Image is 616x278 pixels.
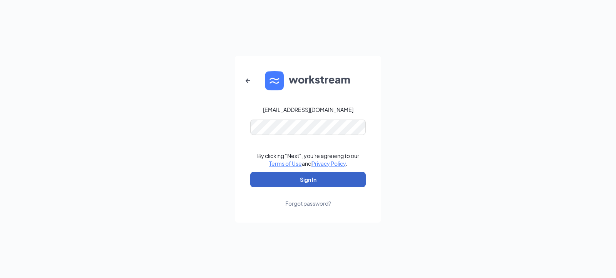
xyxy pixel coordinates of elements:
[311,160,346,167] a: Privacy Policy
[285,200,331,207] div: Forgot password?
[257,152,359,167] div: By clicking "Next", you're agreeing to our and .
[269,160,302,167] a: Terms of Use
[265,71,351,90] img: WS logo and Workstream text
[243,76,253,85] svg: ArrowLeftNew
[250,172,366,187] button: Sign In
[263,106,353,113] div: [EMAIL_ADDRESS][DOMAIN_NAME]
[239,72,257,90] button: ArrowLeftNew
[285,187,331,207] a: Forgot password?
